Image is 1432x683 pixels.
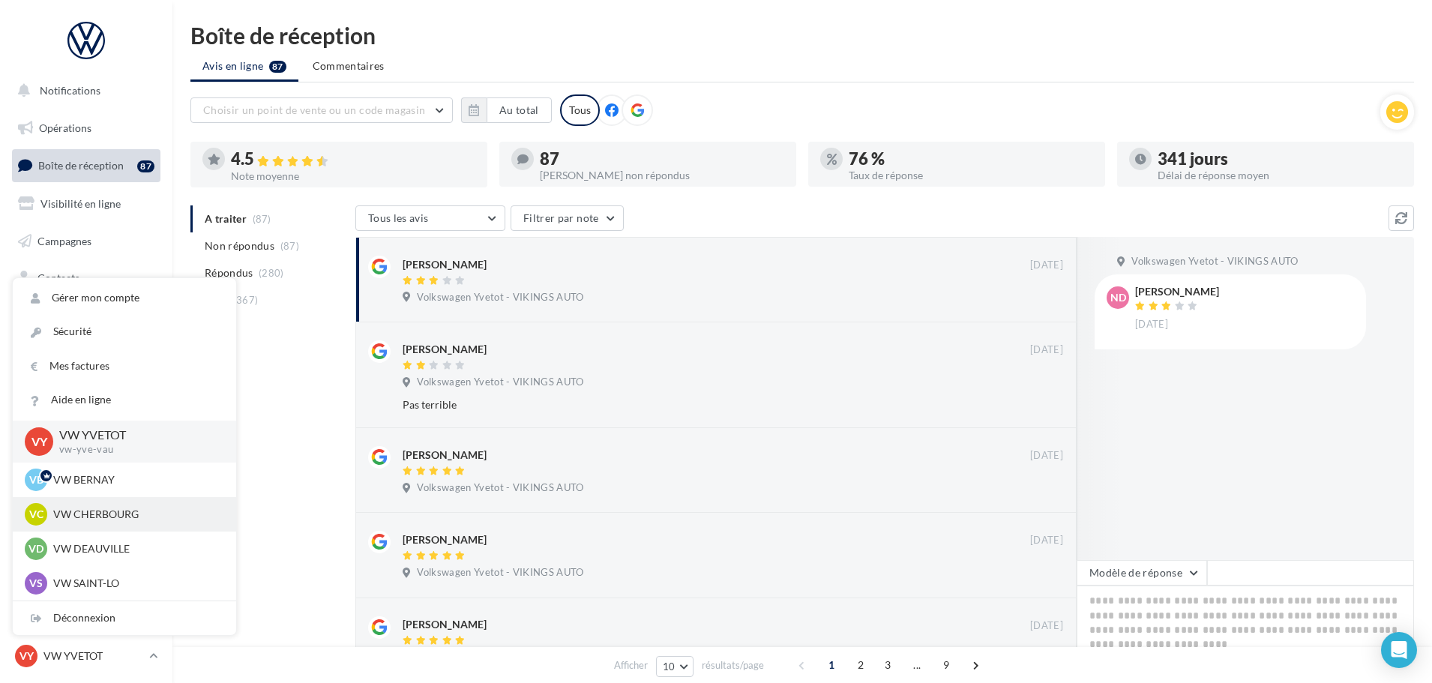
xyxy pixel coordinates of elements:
[59,443,212,457] p: vw-yve-vau
[28,541,43,556] span: VD
[417,291,583,304] span: Volkswagen Yvetot - VIKINGS AUTO
[1158,151,1402,167] div: 341 jours
[417,481,583,495] span: Volkswagen Yvetot - VIKINGS AUTO
[9,188,163,220] a: Visibilité en ligne
[876,653,900,677] span: 3
[38,159,124,172] span: Boîte de réception
[1158,170,1402,181] div: Délai de réponse moyen
[1030,619,1063,633] span: [DATE]
[13,281,236,315] a: Gérer mon compte
[29,576,43,591] span: VS
[461,97,552,123] button: Au total
[259,267,284,279] span: (280)
[417,376,583,389] span: Volkswagen Yvetot - VIKINGS AUTO
[205,238,274,253] span: Non répondus
[19,649,34,664] span: VY
[656,656,694,677] button: 10
[13,601,236,635] div: Déconnexion
[540,170,784,181] div: [PERSON_NAME] non répondus
[1030,343,1063,357] span: [DATE]
[40,84,100,97] span: Notifications
[190,24,1414,46] div: Boîte de réception
[13,349,236,383] a: Mes factures
[9,112,163,144] a: Opérations
[934,653,958,677] span: 9
[1131,255,1298,268] span: Volkswagen Yvetot - VIKINGS AUTO
[231,151,475,168] div: 4.5
[1135,286,1219,297] div: [PERSON_NAME]
[1110,290,1126,305] span: ND
[37,271,79,284] span: Contacts
[905,653,929,677] span: ...
[417,566,583,580] span: Volkswagen Yvetot - VIKINGS AUTO
[1030,534,1063,547] span: [DATE]
[849,653,873,677] span: 2
[53,472,218,487] p: VW BERNAY
[53,507,218,522] p: VW CHERBOURG
[12,642,160,670] a: VY VW YVETOT
[9,424,163,469] a: Campagnes DataOnDemand
[53,576,218,591] p: VW SAINT-LO
[231,171,475,181] div: Note moyenne
[13,383,236,417] a: Aide en ligne
[9,75,157,106] button: Notifications
[702,658,764,673] span: résultats/page
[511,205,624,231] button: Filtrer par note
[1135,318,1168,331] span: [DATE]
[614,658,648,673] span: Afficher
[368,211,429,224] span: Tous les avis
[29,472,43,487] span: VB
[29,507,43,522] span: VC
[233,294,259,306] span: (367)
[403,342,487,357] div: [PERSON_NAME]
[9,374,163,418] a: PLV et print personnalisable
[560,94,600,126] div: Tous
[313,58,385,73] span: Commentaires
[37,234,91,247] span: Campagnes
[403,448,487,463] div: [PERSON_NAME]
[487,97,552,123] button: Au total
[9,337,163,369] a: Calendrier
[9,226,163,257] a: Campagnes
[1077,560,1207,586] button: Modèle de réponse
[663,661,676,673] span: 10
[849,170,1093,181] div: Taux de réponse
[137,160,154,172] div: 87
[540,151,784,167] div: 87
[403,257,487,272] div: [PERSON_NAME]
[31,433,47,450] span: VY
[9,262,163,294] a: Contacts
[1030,259,1063,272] span: [DATE]
[403,532,487,547] div: [PERSON_NAME]
[819,653,843,677] span: 1
[355,205,505,231] button: Tous les avis
[280,240,299,252] span: (87)
[53,541,218,556] p: VW DEAUVILLE
[59,427,212,444] p: VW YVETOT
[9,300,163,331] a: Médiathèque
[205,265,253,280] span: Répondus
[403,397,966,412] div: Pas terrible
[13,315,236,349] a: Sécurité
[1030,449,1063,463] span: [DATE]
[9,149,163,181] a: Boîte de réception87
[39,121,91,134] span: Opérations
[40,197,121,210] span: Visibilité en ligne
[203,103,425,116] span: Choisir un point de vente ou un code magasin
[190,97,453,123] button: Choisir un point de vente ou un code magasin
[1381,632,1417,668] div: Open Intercom Messenger
[43,649,143,664] p: VW YVETOT
[849,151,1093,167] div: 76 %
[403,617,487,632] div: [PERSON_NAME]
